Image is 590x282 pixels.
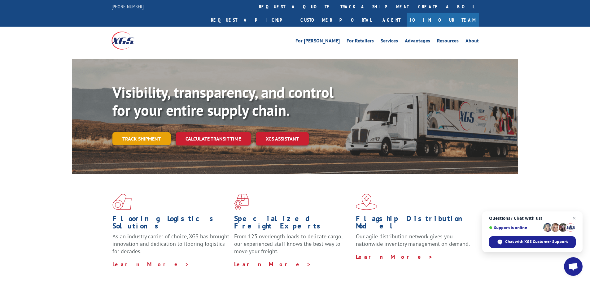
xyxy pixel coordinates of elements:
span: Questions? Chat with us! [489,216,576,221]
a: Services [381,38,398,45]
a: Customer Portal [296,13,376,27]
a: [PHONE_NUMBER] [111,3,144,10]
a: Calculate transit time [176,132,251,145]
a: About [465,38,479,45]
a: Advantages [405,38,430,45]
h1: Flagship Distribution Model [356,215,473,233]
p: From 123 overlength loads to delicate cargo, our experienced staff knows the best way to move you... [234,233,351,260]
span: Chat with XGS Customer Support [489,236,576,248]
span: Support is online [489,225,541,230]
a: Learn More > [356,253,433,260]
span: Chat with XGS Customer Support [505,239,568,245]
b: Visibility, transparency, and control for your entire supply chain. [112,83,334,120]
a: Open chat [564,257,583,276]
a: Agent [376,13,407,27]
a: Request a pickup [206,13,296,27]
span: As an industry carrier of choice, XGS has brought innovation and dedication to flooring logistics... [112,233,229,255]
img: xgs-icon-focused-on-flooring-red [234,194,249,210]
a: For Retailers [347,38,374,45]
a: XGS ASSISTANT [256,132,309,145]
img: xgs-icon-flagship-distribution-model-red [356,194,377,210]
a: For [PERSON_NAME] [295,38,340,45]
a: Track shipment [112,132,171,145]
span: Our agile distribution network gives you nationwide inventory management on demand. [356,233,470,247]
h1: Flooring Logistics Solutions [112,215,229,233]
a: Resources [437,38,459,45]
a: Learn More > [112,261,190,268]
a: Join Our Team [407,13,479,27]
img: xgs-icon-total-supply-chain-intelligence-red [112,194,132,210]
a: Learn More > [234,261,311,268]
h1: Specialized Freight Experts [234,215,351,233]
